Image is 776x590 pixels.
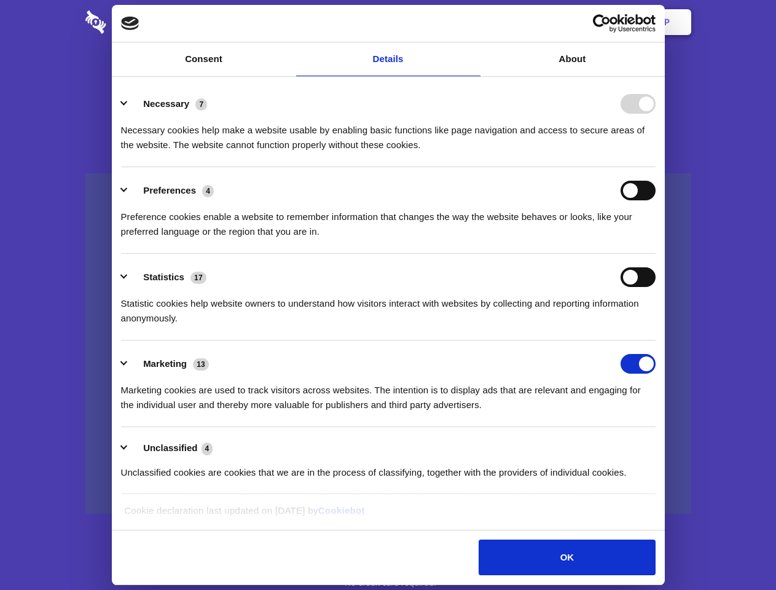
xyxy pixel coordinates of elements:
a: Details [296,42,480,76]
h1: Eliminate Slack Data Loss. [85,55,691,100]
button: Marketing (13) [121,354,217,374]
img: logo-wordmark-white-trans-d4663122ce5f474addd5e946df7df03e33cb6a1c49d2221995e7729f52c070b2.svg [85,10,190,34]
div: Preference cookies enable a website to remember information that changes the way the website beha... [121,200,656,239]
label: Marketing [143,358,187,369]
a: About [480,42,665,76]
iframe: Drift Widget Chat Controller [715,529,761,575]
img: logo [121,17,139,30]
button: Preferences (4) [121,181,222,200]
a: Usercentrics Cookiebot - opens in a new window [548,14,656,33]
a: Wistia video thumbnail [85,173,691,514]
span: 13 [193,358,209,371]
div: Marketing cookies are used to track visitors across websites. The intention is to display ads tha... [121,374,656,412]
label: Preferences [143,185,196,195]
span: 7 [195,98,207,111]
span: 4 [202,442,213,455]
a: Contact [498,3,555,41]
a: Consent [112,42,296,76]
div: Cookie declaration last updated on [DATE] by [115,503,661,527]
h4: Auto-redaction of sensitive data, encrypted data sharing and self-destructing private chats. Shar... [85,112,691,152]
a: Pricing [361,3,414,41]
button: OK [479,540,655,575]
div: Statistic cookies help website owners to understand how visitors interact with websites by collec... [121,287,656,326]
a: Cookiebot [318,505,365,516]
label: Statistics [143,272,184,282]
label: Necessary [143,98,189,109]
button: Unclassified (4) [121,441,221,456]
div: Unclassified cookies are cookies that we are in the process of classifying, together with the pro... [121,456,656,480]
a: Login [557,3,611,41]
button: Statistics (17) [121,267,214,287]
span: 17 [190,272,206,284]
button: Necessary (7) [121,94,215,114]
span: 4 [202,185,214,197]
div: Necessary cookies help make a website usable by enabling basic functions like page navigation and... [121,114,656,152]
